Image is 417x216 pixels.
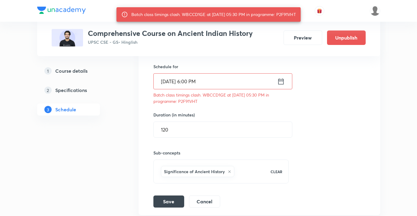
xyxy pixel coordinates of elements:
h6: Schedule for [153,63,289,70]
button: avatar [315,6,324,16]
img: 7BA2FB55-E425-4700-A944-48D67C614711_plus.png [52,29,83,46]
button: Preview [284,30,322,45]
p: UPSC CSE - GS • Hinglish [88,39,253,45]
img: avatar [317,8,322,14]
h6: Significance of Ancient History [164,168,225,175]
h5: Schedule [55,106,76,113]
h5: Course details [55,67,88,75]
p: 2 [44,87,52,94]
div: Batch class timings clash. WBCCD1GE at [DATE] 05:30 PM in programme: P2F91VHT [131,9,296,20]
img: Company Logo [37,7,86,14]
a: Company Logo [37,7,86,15]
input: 120 [154,122,292,137]
h6: Duration (in minutes) [153,112,195,118]
p: 1 [44,67,52,75]
p: Batch class timings clash. WBCCD1GE at [DATE] 05:30 PM in programme: P2F91VHT [153,92,289,104]
a: 2Specifications [37,84,119,96]
img: Ajit [370,6,380,16]
h6: Sub-concepts [153,150,289,156]
a: 1Course details [37,65,119,77]
button: Cancel [189,195,220,208]
h3: Comprehensive Course on Ancient Indian History [88,29,253,38]
button: Unpublish [327,30,366,45]
p: CLEAR [271,169,282,174]
p: 3 [44,106,52,113]
h5: Specifications [55,87,87,94]
button: Save [153,195,184,208]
